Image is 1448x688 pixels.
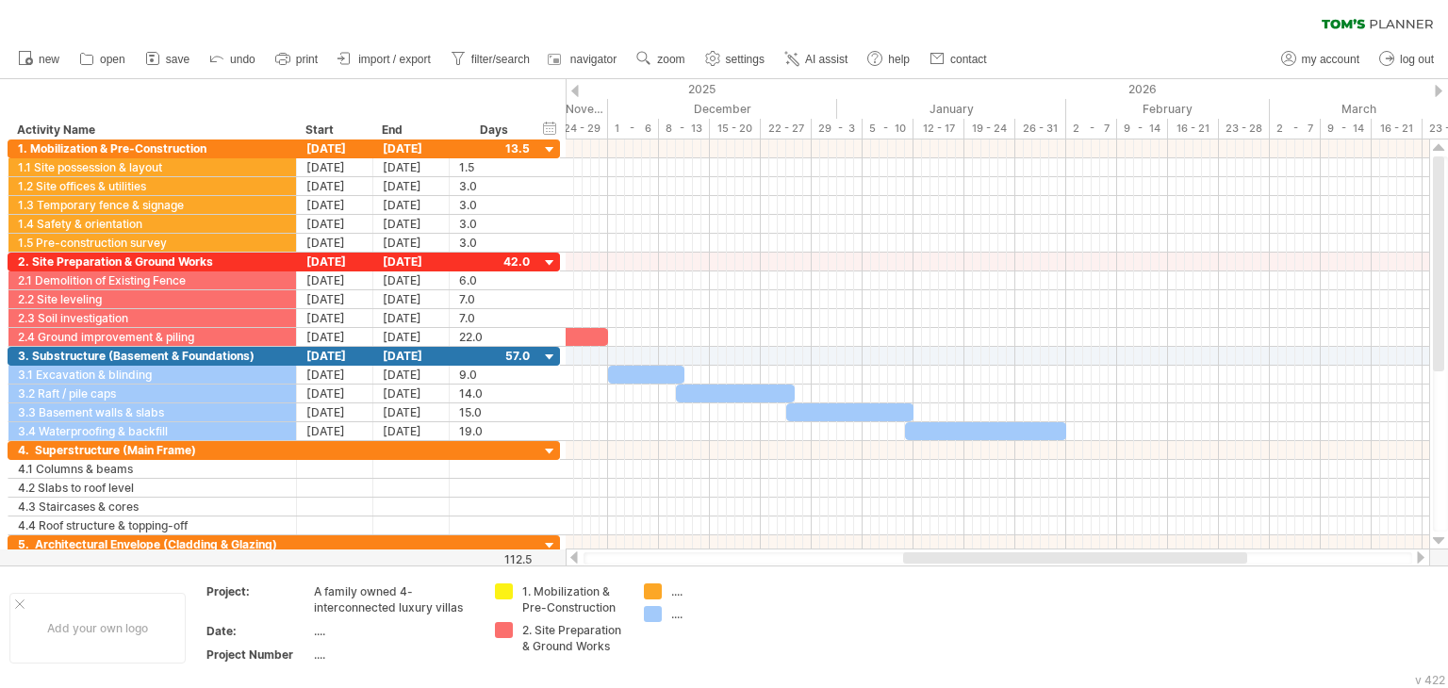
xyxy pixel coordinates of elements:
div: [DATE] [373,290,450,308]
div: February 2026 [1066,99,1270,119]
div: [DATE] [373,234,450,252]
div: Days [449,121,538,139]
div: 1.4 Safety & orientation [18,215,287,233]
div: 3. Substructure (Basement & Foundations) [18,347,287,365]
span: import / export [358,53,431,66]
div: 9 - 14 [1117,119,1168,139]
div: 5. Architectural Envelope (Cladding & Glazing) [18,535,287,553]
span: my account [1302,53,1359,66]
a: new [13,47,65,72]
div: 2. Site Preparation & Ground Works [522,622,625,654]
div: [DATE] [297,366,373,384]
span: save [166,53,189,66]
div: 1. Mobilization & Pre-Construction [18,139,287,157]
div: 3.4 Waterproofing & backfill [18,422,287,440]
div: 5 - 10 [863,119,913,139]
div: 1.5 Pre-construction survey [18,234,287,252]
span: open [100,53,125,66]
div: 29 - 3 [812,119,863,139]
div: [DATE] [297,271,373,289]
span: navigator [570,53,617,66]
div: 4.2 Slabs to roof level [18,479,287,497]
div: 1 - 6 [608,119,659,139]
div: 1.1 Site possession & layout [18,158,287,176]
div: 15.0 [459,403,530,421]
div: .... [671,583,774,599]
div: Date: [206,623,310,639]
div: End [382,121,438,139]
span: contact [950,53,987,66]
div: [DATE] [297,403,373,421]
div: 2.1 Demolition of Existing Fence [18,271,287,289]
div: [DATE] [297,158,373,176]
div: December 2025 [608,99,837,119]
div: [DATE] [373,309,450,327]
a: log out [1374,47,1440,72]
div: 9 - 14 [1321,119,1372,139]
div: 16 - 21 [1168,119,1219,139]
div: 3.0 [459,215,530,233]
span: help [888,53,910,66]
div: [DATE] [373,328,450,346]
div: 3.1 Excavation & blinding [18,366,287,384]
div: 3.2 Raft / pile caps [18,385,287,402]
div: 2 - 7 [1066,119,1117,139]
a: contact [925,47,993,72]
a: print [271,47,323,72]
div: [DATE] [297,422,373,440]
span: log out [1400,53,1434,66]
div: 2. Site Preparation & Ground Works [18,253,287,270]
div: .... [671,606,774,622]
div: [DATE] [373,215,450,233]
div: 4. Superstructure (Main Frame) [18,441,287,459]
div: 4.3 Staircases & cores [18,498,287,516]
span: settings [726,53,765,66]
div: 2.4 Ground improvement & piling [18,328,287,346]
div: 4.4 Roof structure & topping-off [18,516,287,534]
div: 23 - 28 [1219,119,1270,139]
div: 1.5 [459,158,530,176]
div: v 422 [1415,673,1445,687]
div: [DATE] [373,271,450,289]
a: undo [205,47,261,72]
a: import / export [333,47,436,72]
div: .... [314,647,472,663]
span: AI assist [805,53,847,66]
a: filter/search [446,47,535,72]
div: 3.3 Basement walls & slabs [18,403,287,421]
div: 16 - 21 [1372,119,1423,139]
span: new [39,53,59,66]
div: 26 - 31 [1015,119,1066,139]
div: [DATE] [373,196,450,214]
a: my account [1276,47,1365,72]
div: Add your own logo [9,593,186,663]
a: navigator [545,47,622,72]
div: 6.0 [459,271,530,289]
div: 24 - 29 [557,119,608,139]
div: [DATE] [297,309,373,327]
span: filter/search [471,53,530,66]
div: [DATE] [297,328,373,346]
div: [DATE] [373,177,450,195]
span: undo [230,53,255,66]
div: 14.0 [459,385,530,402]
div: [DATE] [373,139,450,157]
a: AI assist [780,47,853,72]
div: [DATE] [297,215,373,233]
div: [DATE] [297,253,373,270]
div: 4.1 Columns & beams [18,460,287,478]
a: open [74,47,131,72]
div: [DATE] [373,347,450,365]
div: 7.0 [459,309,530,327]
a: settings [700,47,770,72]
div: 1.2 Site offices & utilities [18,177,287,195]
div: [DATE] [297,385,373,402]
div: 19.0 [459,422,530,440]
div: [DATE] [373,403,450,421]
div: 1.3 Temporary fence & signage [18,196,287,214]
div: Activity Name [17,121,286,139]
div: [DATE] [297,196,373,214]
div: 3.0 [459,234,530,252]
a: save [140,47,195,72]
div: 8 - 13 [659,119,710,139]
